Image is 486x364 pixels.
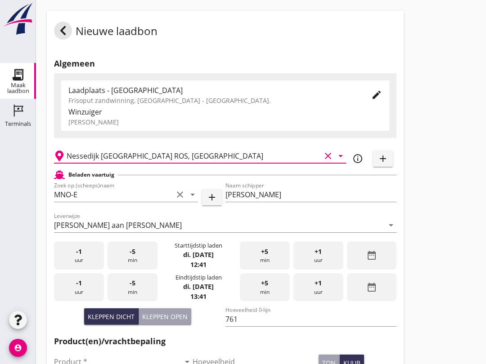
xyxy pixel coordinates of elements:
i: date_range [366,250,377,261]
div: uur [293,241,343,270]
i: arrow_drop_down [335,151,346,161]
h2: Product(en)/vrachtbepaling [54,335,396,347]
i: info_outline [352,153,363,164]
input: Losplaats [67,149,321,163]
input: Naam schipper [225,187,397,202]
strong: di. [DATE] [183,250,214,259]
button: Kleppen open [139,308,191,324]
div: Nieuwe laadbon [54,22,157,43]
strong: 12:41 [190,260,207,269]
strong: 13:41 [190,292,207,301]
div: Kleppen open [142,312,188,321]
div: [PERSON_NAME] aan [PERSON_NAME] [54,221,182,229]
div: uur [293,273,343,302]
img: logo-small.a267ee39.svg [2,2,34,36]
span: -1 [76,247,82,257]
div: uur [54,241,104,270]
div: min [108,273,157,302]
div: min [108,241,157,270]
div: uur [54,273,104,302]
div: Terminals [5,121,31,127]
input: Hoeveelheid 0-lijn [225,312,397,326]
div: Frisoput zandwinning, [GEOGRAPHIC_DATA] - [GEOGRAPHIC_DATA]. [68,96,357,105]
div: Eindtijdstip laden [175,273,222,282]
div: min [240,273,290,302]
span: -5 [130,278,135,288]
i: add [378,153,388,164]
i: account_circle [9,339,27,357]
i: clear [175,189,185,200]
button: Kleppen dicht [84,308,139,324]
span: +5 [261,278,268,288]
span: -5 [130,247,135,257]
i: edit [371,89,382,100]
i: add [207,192,217,203]
div: Winzuiger [68,107,382,117]
div: min [240,241,290,270]
strong: di. [DATE] [183,282,214,291]
i: arrow_drop_down [187,189,198,200]
span: +1 [315,247,322,257]
span: +5 [261,247,268,257]
i: clear [323,151,333,161]
i: date_range [366,282,377,293]
input: Zoek op (scheeps)naam [54,187,173,202]
div: [PERSON_NAME] [68,117,382,127]
div: Kleppen dicht [88,312,135,321]
div: Laadplaats - [GEOGRAPHIC_DATA] [68,85,357,96]
h2: Beladen vaartuig [68,171,114,179]
span: +1 [315,278,322,288]
span: -1 [76,278,82,288]
h2: Algemeen [54,58,396,70]
i: arrow_drop_down [386,220,396,231]
div: Starttijdstip laden [175,241,222,250]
